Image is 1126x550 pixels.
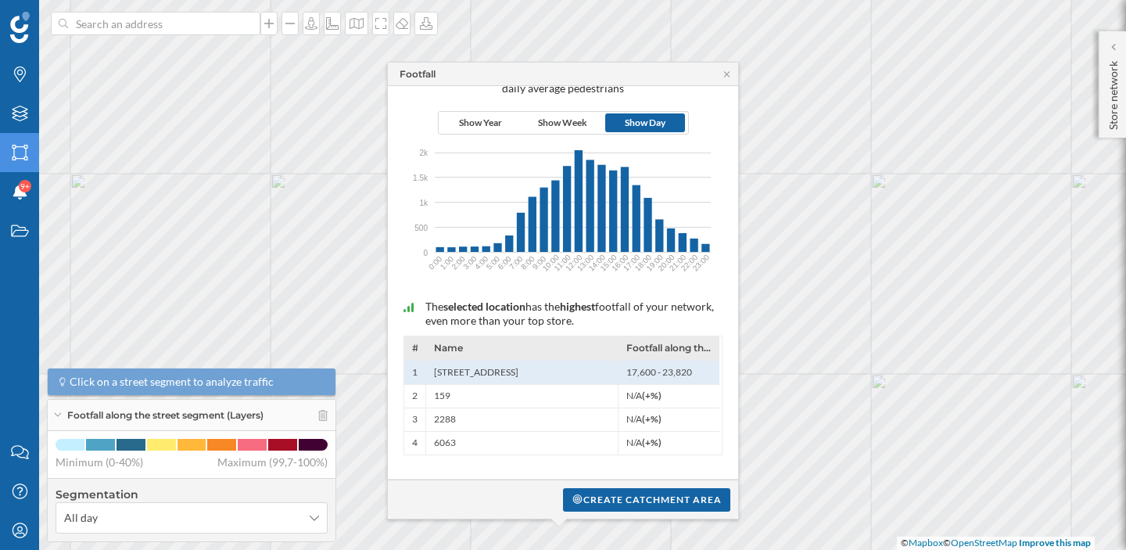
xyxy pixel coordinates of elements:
a: Mapbox [909,537,943,548]
span: Show Year [459,116,502,130]
text: 15:00 [598,253,619,273]
a: Improve this map [1019,537,1091,548]
span: N/A [626,413,662,426]
text: 7:00 [507,254,525,271]
span: 6063 [434,437,456,449]
span: 2288 [434,413,456,426]
span: N/A [626,390,662,402]
text: 8:00 [519,254,536,271]
span: The [425,300,443,313]
span: (+%) [642,390,662,401]
span: daily average pedestrians [396,81,730,95]
div: © © [897,537,1095,550]
span: 3 [412,413,418,426]
h4: Segmentation [56,487,328,502]
span: has the [525,300,560,313]
img: Geoblink Logo [10,12,30,43]
span: Click on a street segment to analyze traffic [70,374,274,390]
span: (+%) [642,413,662,425]
text: 21:00 [668,253,688,273]
span: Support [33,11,89,25]
text: 4:00 [473,254,490,271]
text: 5:00 [485,254,502,271]
text: 22:00 [680,253,700,273]
span: highest [560,300,595,313]
text: 23:00 [691,253,712,273]
span: Minimum (0-40%) [56,455,143,470]
text: 17:00 [622,253,642,273]
span: 17,600 - 23,820 [626,366,695,379]
span: [STREET_ADDRESS] [434,366,518,379]
text: 2:00 [450,254,467,271]
text: 6:00 [496,254,513,271]
span: Show Week [538,116,587,130]
span: 1.5k [413,172,428,184]
span: Name [434,342,463,354]
span: 1 [412,366,418,379]
text: 19:00 [644,253,665,273]
text: 10:00 [541,253,561,273]
span: selected location [443,300,525,313]
span: 2k [419,147,428,159]
text: 13:00 [576,253,596,273]
text: 3:00 [461,254,479,271]
text: 18:00 [633,253,654,273]
text: 14:00 [587,253,608,273]
text: 11:00 [552,253,572,273]
text: 0:00 [427,254,444,271]
span: 4 [412,437,418,449]
span: Show Day [625,116,665,130]
text: 1:00 [439,254,456,271]
span: 0 [423,246,428,258]
span: Footfall along the street segment [626,342,712,354]
span: footfall of your network, even more than your top store. [425,300,714,327]
span: 1k [419,197,428,209]
span: Maximum (99,7-100%) [217,455,328,470]
span: (+%) [642,437,662,448]
div: Footfall [400,67,436,81]
text: 9:00 [531,254,548,271]
p: Store network [1106,55,1121,130]
span: # [412,342,418,354]
span: 159 [434,390,450,402]
span: Footfall along the street segment (Layers) [67,408,264,422]
a: OpenStreetMap [951,537,1017,548]
span: 9+ [20,178,30,194]
span: 2 [412,390,418,402]
img: intelligent_assistant_bucket_2.svg [403,303,414,312]
text: 20:00 [656,253,676,273]
text: 16:00 [610,253,630,273]
span: All day [64,510,98,526]
span: 500 [414,221,428,233]
text: 12:00 [564,253,584,273]
span: N/A [626,437,662,449]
